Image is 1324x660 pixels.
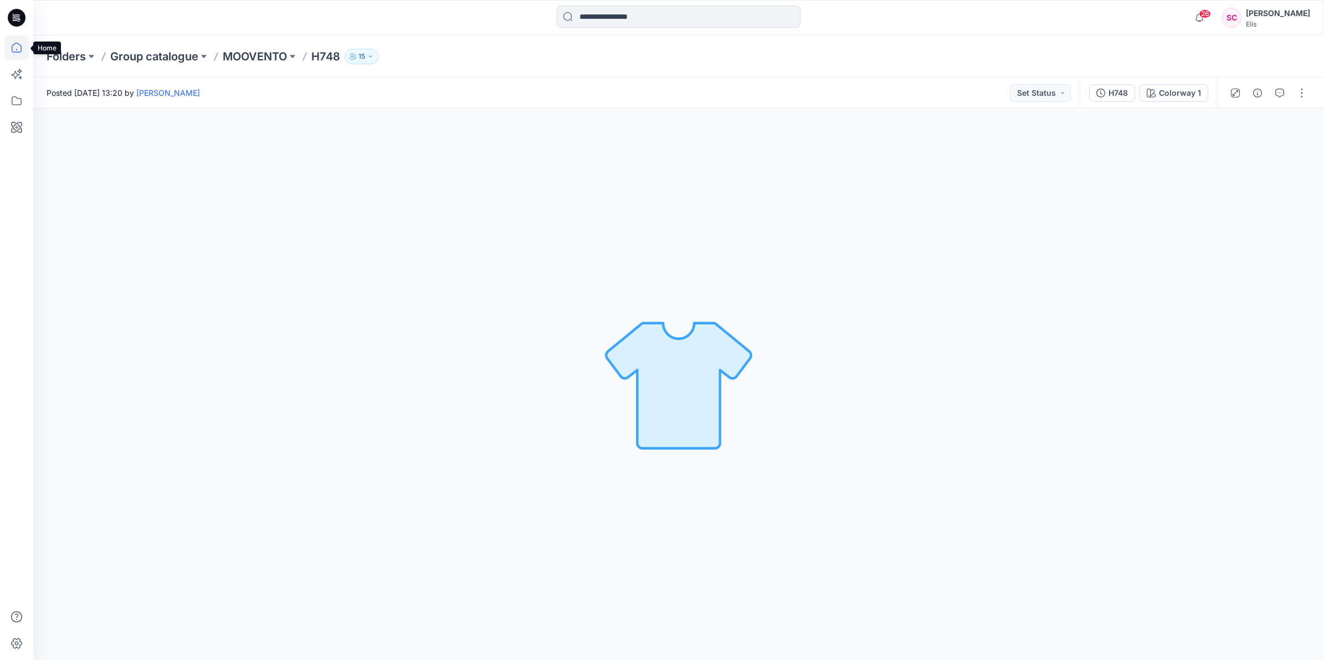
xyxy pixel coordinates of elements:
button: Details [1249,84,1266,102]
img: No Outline [601,307,756,462]
div: SC [1222,8,1241,28]
span: 26 [1199,9,1211,18]
a: Group catalogue [110,49,198,64]
button: Colorway 1 [1140,84,1208,102]
button: 15 [345,49,379,64]
div: H748 [1109,87,1128,99]
button: H748 [1089,84,1135,102]
p: H748 [311,49,340,64]
div: [PERSON_NAME] [1246,7,1310,20]
div: Elis [1246,20,1310,28]
span: Posted [DATE] 13:20 by [47,87,200,99]
div: Colorway 1 [1159,87,1201,99]
a: Folders [47,49,86,64]
a: [PERSON_NAME] [136,88,200,97]
p: 15 [358,50,365,63]
a: MOOVENTO [223,49,287,64]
